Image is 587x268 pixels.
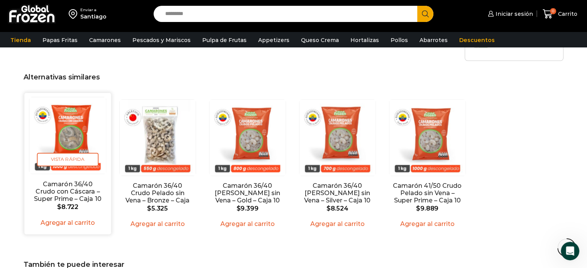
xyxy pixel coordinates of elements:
[384,95,470,236] div: 5 / 5
[396,218,459,230] a: Agregar al carrito: “Camarón 41/50 Crudo Pelado sin Vena - Super Prime - Caja 10 kg”
[123,182,192,212] a: Camarón 36/40 Crudo Pelado sin Vena – Bronze – Caja 10 kg
[541,5,579,23] a: 0 Carrito
[85,33,125,47] a: Camarones
[387,33,412,47] a: Pollos
[326,205,348,212] bdi: 8.524
[147,205,151,212] span: $
[416,33,452,47] a: Abarrotes
[57,203,61,210] span: $
[303,182,372,212] a: Camarón 36/40 [PERSON_NAME] sin Vena – Silver – Caja 10 kg
[33,180,102,210] a: Camarón 36/40 Crudo con Cáscara – Super Prime – Caja 10 kg
[69,7,80,20] img: address-field-icon.svg
[416,205,438,212] bdi: 9.889
[294,95,381,236] div: 4 / 5
[254,33,293,47] a: Appetizers
[347,33,383,47] a: Hortalizas
[416,205,420,212] span: $
[126,218,189,230] a: Agregar al carrito: “Camarón 36/40 Crudo Pelado sin Vena - Bronze - Caja 10 kg”
[80,7,107,13] div: Enviar a
[198,33,250,47] a: Pulpa de Frutas
[205,95,291,236] div: 3 / 5
[39,33,81,47] a: Papas Fritas
[36,216,100,228] a: Agregar al carrito: “Camarón 36/40 Crudo con Cáscara - Super Prime - Caja 10 kg”
[24,93,111,234] div: 1 / 5
[306,218,369,230] a: Agregar al carrito: “Camarón 36/40 Crudo Pelado sin Vena - Silver - Caja 10 kg”
[213,182,282,212] a: Camarón 36/40 [PERSON_NAME] sin Vena – Gold – Caja 10 kg
[237,205,259,212] bdi: 9.399
[7,33,35,47] a: Tienda
[297,33,343,47] a: Queso Crema
[326,205,331,212] span: $
[494,10,533,18] span: Iniciar sesión
[37,153,98,166] span: Vista Rápida
[24,73,100,81] span: Alternativas similares
[486,6,533,22] a: Iniciar sesión
[556,10,577,18] span: Carrito
[80,13,107,20] div: Santiago
[57,203,78,210] bdi: 8.722
[237,205,241,212] span: $
[393,182,462,212] a: Camarón 41/50 Crudo Pelado sin Vena – Super Prime – Caja 10 kg
[550,8,556,14] span: 0
[561,242,579,260] iframe: Intercom live chat
[417,6,433,22] button: Search button
[147,205,168,212] bdi: 5.325
[455,33,499,47] a: Descuentos
[115,95,201,236] div: 2 / 5
[216,218,279,230] a: Agregar al carrito: “Camarón 36/40 Crudo Pelado sin Vena - Gold - Caja 10 kg”
[129,33,195,47] a: Pescados y Mariscos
